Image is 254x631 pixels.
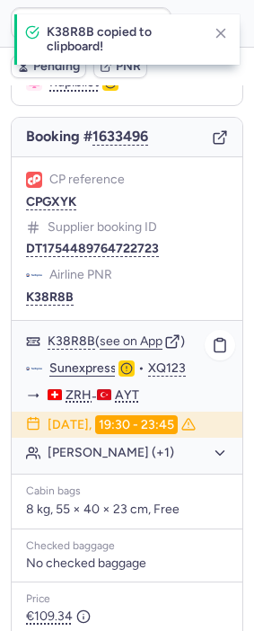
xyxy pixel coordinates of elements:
[48,415,196,435] div: [DATE],
[148,360,186,377] button: XQ123
[26,242,159,256] button: DT1754489764722723
[26,290,74,305] button: K38R8B
[116,59,141,74] span: PNR
[47,25,200,54] h4: K38R8B copied to clipboard!
[66,387,92,404] span: ZRH
[49,360,228,377] div: •
[26,593,228,606] div: Price
[48,387,228,404] div: -
[95,415,178,435] time: 19:30 - 23:45
[49,268,112,282] span: Airline PNR
[26,360,42,377] figure: XQ airline logo
[26,502,228,518] p: 8 kg, 55 × 40 × 23 cm, Free
[11,55,86,78] button: Pending
[26,609,91,624] span: €109.34
[26,540,228,553] div: Checked baggage
[179,9,207,38] button: Ok
[100,334,162,349] button: see on App
[26,485,228,498] div: Cabin bags
[93,55,147,78] button: PNR
[49,360,117,377] a: Sunexpress
[11,7,171,40] input: PNR Reference
[33,59,80,74] span: Pending
[115,387,139,404] span: AYT
[92,129,148,145] button: 1633496
[26,267,42,283] figure: XQ airline logo
[26,556,228,571] div: No checked baggage
[48,445,228,461] button: [PERSON_NAME] (+1)
[26,172,42,188] figure: 1L airline logo
[48,333,228,350] div: ( )
[49,173,125,187] span: CP reference
[26,129,148,145] span: Booking #
[48,333,95,350] button: K38R8B
[48,220,157,235] span: Supplier booking ID
[26,195,76,209] button: CPGXYK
